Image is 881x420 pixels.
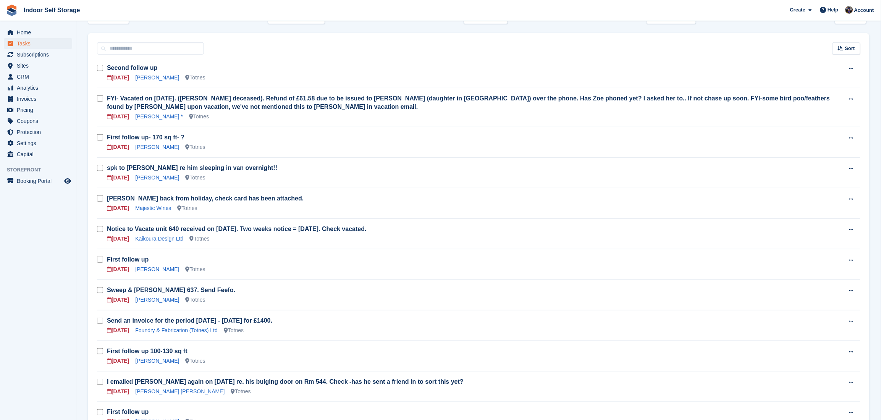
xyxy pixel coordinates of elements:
[107,265,129,273] div: [DATE]
[107,195,304,202] a: [PERSON_NAME] back from holiday, check card has been attached.
[4,149,72,160] a: menu
[107,388,129,396] div: [DATE]
[17,82,63,93] span: Analytics
[828,6,839,14] span: Help
[107,65,157,71] a: Second follow up
[4,82,72,93] a: menu
[63,176,72,186] a: Preview store
[4,127,72,137] a: menu
[854,6,874,14] span: Account
[17,71,63,82] span: CRM
[17,27,63,38] span: Home
[845,45,855,52] span: Sort
[107,165,277,171] a: spk to [PERSON_NAME] re him sleeping in van overnight!!
[4,116,72,126] a: menu
[135,266,179,272] a: [PERSON_NAME]
[135,297,179,303] a: [PERSON_NAME]
[17,105,63,115] span: Pricing
[17,138,63,149] span: Settings
[6,5,18,16] img: stora-icon-8386f47178a22dfd0bd8f6a31ec36ba5ce8667c1dd55bd0f319d3a0aa187defe.svg
[17,176,63,186] span: Booking Portal
[135,358,179,364] a: [PERSON_NAME]
[107,204,129,212] div: [DATE]
[186,296,205,304] div: Totnes
[17,116,63,126] span: Coupons
[135,144,179,150] a: [PERSON_NAME]
[135,205,171,211] a: Majestic Wines
[186,74,205,82] div: Totnes
[107,357,129,365] div: [DATE]
[186,143,205,151] div: Totnes
[107,378,464,385] a: I emailed [PERSON_NAME] again on [DATE] re. his bulging door on Rm 544. Check -has he sent a frie...
[107,348,188,354] a: First follow up 100-130 sq ft
[17,94,63,104] span: Invoices
[135,113,183,120] a: [PERSON_NAME] *
[107,113,129,121] div: [DATE]
[224,326,244,334] div: Totnes
[186,174,205,182] div: Totnes
[4,38,72,49] a: menu
[107,143,129,151] div: [DATE]
[4,94,72,104] a: menu
[135,236,183,242] a: Kaikoura Design Ltd
[107,317,272,324] a: Send an invoice for the period [DATE] - [DATE] for £1400.
[107,95,830,110] a: FYI- Vacated on [DATE]. ([PERSON_NAME] deceased). Refund of £61.58 due to be issued to [PERSON_NA...
[790,6,805,14] span: Create
[17,49,63,60] span: Subscriptions
[107,296,129,304] div: [DATE]
[135,388,225,394] a: [PERSON_NAME] [PERSON_NAME]
[135,327,218,333] a: Foundry & Fabrication (Totnes) Ltd
[17,127,63,137] span: Protection
[107,174,129,182] div: [DATE]
[4,176,72,186] a: menu
[231,388,251,396] div: Totnes
[17,149,63,160] span: Capital
[4,27,72,38] a: menu
[4,71,72,82] a: menu
[135,174,179,181] a: [PERSON_NAME]
[178,204,197,212] div: Totnes
[189,235,209,243] div: Totnes
[845,6,853,14] img: Sandra Pomeroy
[107,256,149,263] a: First follow up
[107,226,367,232] a: Notice to Vacate unit 640 received on [DATE]. Two weeks notice = [DATE]. Check vacated.
[107,409,149,415] a: First follow up
[189,113,209,121] div: Totnes
[4,105,72,115] a: menu
[107,134,185,141] a: First follow up- 170 sq ft- ?
[186,265,205,273] div: Totnes
[7,166,76,174] span: Storefront
[186,357,205,365] div: Totnes
[107,74,129,82] div: [DATE]
[17,38,63,49] span: Tasks
[107,235,129,243] div: [DATE]
[17,60,63,71] span: Sites
[4,49,72,60] a: menu
[4,138,72,149] a: menu
[135,74,179,81] a: [PERSON_NAME]
[107,287,235,293] a: Sweep & [PERSON_NAME] 637. Send Feefo.
[4,60,72,71] a: menu
[107,326,129,334] div: [DATE]
[21,4,83,16] a: Indoor Self Storage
